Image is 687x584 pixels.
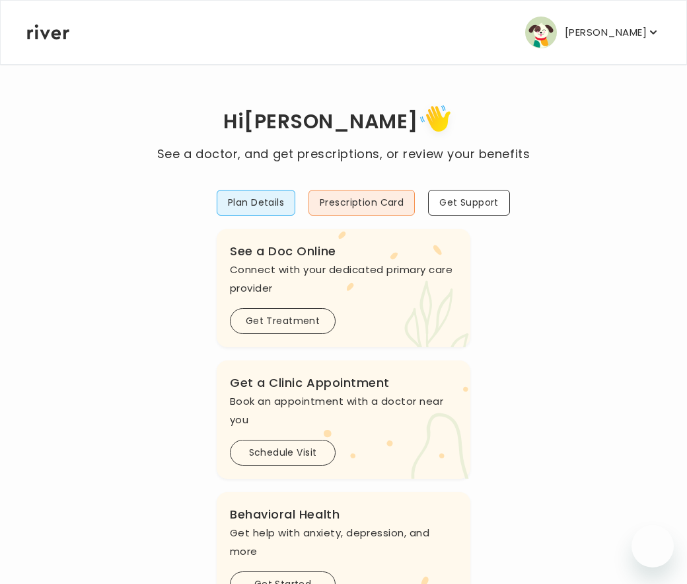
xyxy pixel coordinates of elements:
button: Prescription Card [308,190,415,216]
iframe: Button to launch messaging window [632,525,674,567]
h1: Hi [PERSON_NAME] [157,101,530,145]
h3: See a Doc Online [230,242,457,261]
p: See a doctor, and get prescriptions, or review your benefits [157,145,530,163]
img: user avatar [525,17,557,48]
h3: Get a Clinic Appointment [230,374,457,392]
h3: Behavioral Health [230,505,457,524]
button: Get Treatment [230,308,336,334]
p: Connect with your dedicated primary care provider [230,261,457,298]
p: Book an appointment with a doctor near you [230,392,457,429]
p: [PERSON_NAME] [565,23,647,42]
button: Get Support [428,190,510,216]
button: Schedule Visit [230,440,336,466]
button: user avatar[PERSON_NAME] [525,17,660,48]
p: Get help with anxiety, depression, and more [230,524,457,561]
button: Plan Details [217,190,295,216]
